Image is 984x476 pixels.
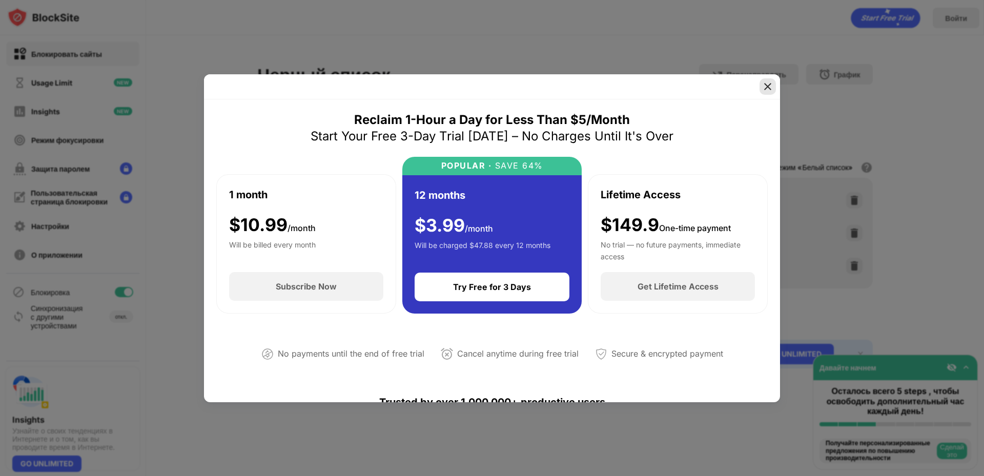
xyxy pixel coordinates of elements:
div: $ 3.99 [415,215,493,236]
div: SAVE 64% [491,161,543,171]
div: POPULAR · [441,161,492,171]
div: Will be billed every month [229,239,316,260]
div: Get Lifetime Access [638,281,719,292]
div: Start Your Free 3-Day Trial [DATE] – No Charges Until It's Over [311,128,673,144]
div: $ 10.99 [229,215,316,236]
div: Secure & encrypted payment [611,346,723,361]
span: One-time payment [659,223,731,233]
img: secured-payment [595,348,607,360]
div: 1 month [229,187,268,202]
div: Will be charged $47.88 every 12 months [415,240,550,260]
div: Cancel anytime during free trial [457,346,579,361]
div: No payments until the end of free trial [278,346,424,361]
span: /month [465,223,493,234]
div: $149.9 [601,215,731,236]
div: No trial — no future payments, immediate access [601,239,755,260]
div: 12 months [415,188,465,203]
img: cancel-anytime [441,348,453,360]
img: not-paying [261,348,274,360]
div: Trusted by over 1,000,000+ productive users [216,378,768,427]
span: /month [288,223,316,233]
div: Lifetime Access [601,187,681,202]
div: Reclaim 1-Hour a Day for Less Than $5/Month [354,112,630,128]
div: Subscribe Now [276,281,337,292]
div: Try Free for 3 Days [453,282,531,292]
